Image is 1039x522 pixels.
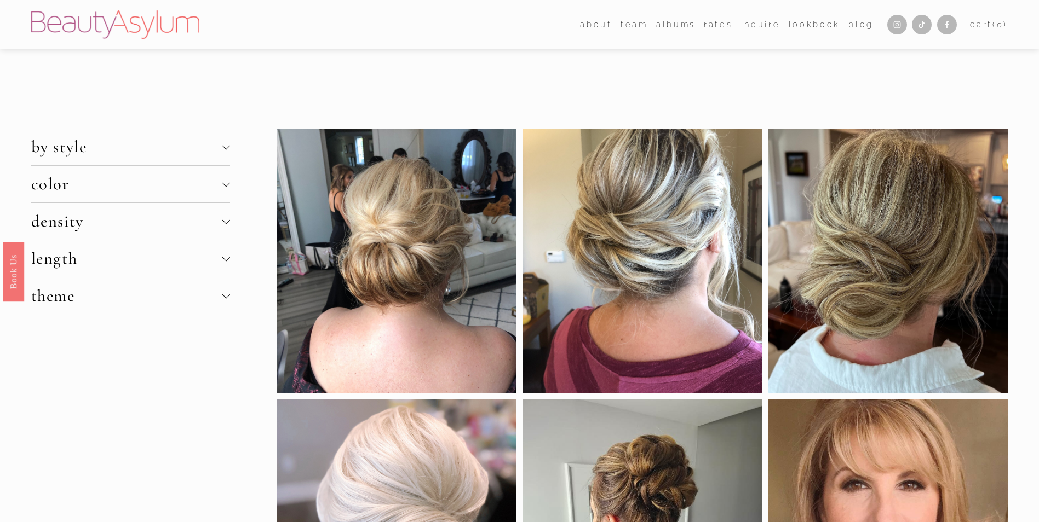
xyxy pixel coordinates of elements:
span: theme [31,286,222,306]
button: length [31,240,230,277]
button: by style [31,129,230,165]
a: Blog [848,16,874,32]
button: color [31,166,230,202]
a: folder dropdown [621,16,648,32]
a: Inquire [741,16,780,32]
a: Instagram [887,15,907,34]
a: Facebook [937,15,957,34]
button: theme [31,277,230,314]
img: Beauty Asylum | Bridal Hair &amp; Makeup Charlotte &amp; Atlanta [31,10,199,39]
span: density [31,211,222,231]
a: folder dropdown [580,16,612,32]
span: ( ) [992,20,1008,29]
button: density [31,203,230,240]
a: Book Us [3,242,24,301]
span: color [31,174,222,194]
span: by style [31,137,222,157]
a: albums [656,16,696,32]
span: team [621,18,648,32]
a: 0 items in cart [970,18,1008,32]
a: Lookbook [789,16,840,32]
a: TikTok [912,15,932,34]
a: Rates [704,16,732,32]
span: 0 [997,20,1004,29]
span: about [580,18,612,32]
span: length [31,248,222,269]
